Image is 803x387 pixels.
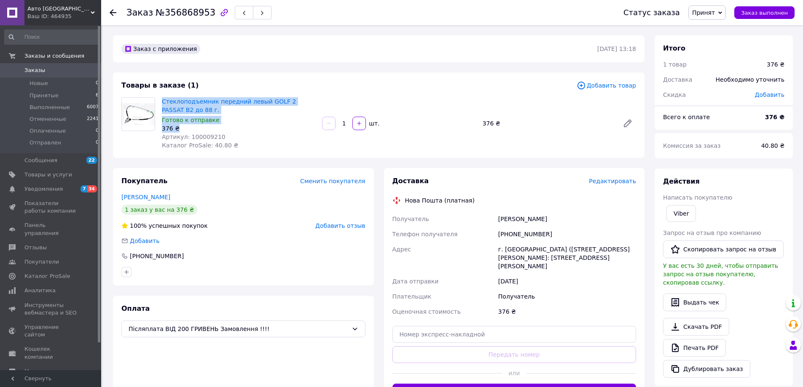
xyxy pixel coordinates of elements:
[24,157,57,164] span: Сообщения
[81,185,87,192] span: 7
[392,246,411,253] span: Адрес
[129,324,348,334] span: Післяплата ВІД 200 ГРИВЕНЬ Замовлення !!!!
[392,177,429,185] span: Доставка
[121,194,170,200] a: [PERSON_NAME]
[121,44,200,54] div: Заказ с приложения
[663,240,784,258] button: Скопировать запрос на отзыв
[497,304,638,319] div: 376 ₴
[663,339,726,357] a: Печать PDF
[162,133,226,140] span: Артикул: 100009210
[300,178,365,184] span: Сменить покупателя
[692,9,715,16] span: Принят
[497,227,638,242] div: [PHONE_NUMBER]
[24,244,47,251] span: Отзывы
[30,139,61,147] span: Отправлен
[392,216,429,222] span: Получатель
[403,196,477,205] div: Нова Пошта (платная)
[392,326,636,343] input: Номер экспресс-накладной
[122,103,155,125] img: Стеклоподъемник передний левый GOLF 2 PASSAT B2 до 88 г.
[24,67,45,74] span: Заказы
[121,81,199,89] span: Товары в заказе (1)
[24,171,72,179] span: Товары и услуги
[30,92,59,99] span: Принятые
[110,8,116,17] div: Вернуться назад
[392,308,461,315] span: Оценочная стоимость
[130,238,159,244] span: Добавить
[497,274,638,289] div: [DATE]
[129,252,185,260] div: [PHONE_NUMBER]
[619,115,636,132] a: Редактировать
[663,230,761,236] span: Запрос на отзыв про компанию
[4,29,99,45] input: Поиск
[497,242,638,274] div: г. [GEOGRAPHIC_DATA] ([STREET_ADDRESS][PERSON_NAME]: [STREET_ADDRESS][PERSON_NAME]
[96,92,99,99] span: 6
[86,157,97,164] span: 22
[663,114,710,120] span: Всего к оплате
[24,323,78,339] span: Управление сайтом
[734,6,795,19] button: Заказ выполнен
[755,91,784,98] span: Добавить
[130,222,147,229] span: 100%
[392,293,432,300] span: Плательщик
[711,70,790,89] div: Необходимо уточнить
[663,177,700,185] span: Действия
[663,142,721,149] span: Комиссия за заказ
[24,185,63,193] span: Уведомления
[24,302,78,317] span: Инструменты вебмастера и SEO
[30,80,48,87] span: Новые
[24,200,78,215] span: Показатели работы компании
[741,10,788,16] span: Заказ выполнен
[162,142,238,149] span: Каталог ProSale: 40.80 ₴
[24,287,56,294] span: Аналитика
[765,114,784,120] b: 376 ₴
[663,318,729,336] a: Скачать PDF
[24,258,59,266] span: Покупатели
[24,222,78,237] span: Панель управления
[663,91,686,98] span: Скидка
[30,104,70,111] span: Выполненные
[663,294,726,311] button: Выдать чек
[156,8,215,18] span: №356868953
[96,80,99,87] span: 0
[121,222,208,230] div: успешных покупок
[24,52,84,60] span: Заказы и сообщения
[623,8,680,17] div: Статус заказа
[479,117,616,129] div: 376 ₴
[315,222,365,229] span: Добавить отзыв
[87,115,99,123] span: 2241
[666,205,696,222] a: Viber
[87,185,97,192] span: 34
[577,81,636,90] span: Добавить товар
[663,360,750,378] button: Дублировать заказ
[87,104,99,111] span: 6007
[392,231,458,238] span: Телефон получателя
[663,194,732,201] span: Написать покупателю
[663,61,687,68] span: 1 товар
[663,262,778,286] span: У вас есть 30 дней, чтобы отправить запрос на отзыв покупателю, скопировав ссылку.
[121,205,197,215] div: 1 заказ у вас на 376 ₴
[96,127,99,135] span: 0
[502,369,526,377] span: или
[121,304,150,312] span: Оплата
[24,345,78,360] span: Кошелек компании
[27,5,91,13] span: Авто Одесса
[162,98,296,113] a: Стеклоподъемник передний левый GOLF 2 PASSAT B2 до 88 г.
[767,60,784,69] div: 376 ₴
[27,13,101,20] div: Ваш ID: 464935
[126,8,153,18] span: Заказ
[24,272,70,280] span: Каталог ProSale
[24,368,46,375] span: Маркет
[663,44,685,52] span: Итого
[761,142,784,149] span: 40.80 ₴
[121,177,167,185] span: Покупатель
[663,76,692,83] span: Доставка
[497,211,638,227] div: [PERSON_NAME]
[162,117,220,123] span: Готово к отправке
[30,127,66,135] span: Оплаченные
[497,289,638,304] div: Получатель
[30,115,66,123] span: Отмененные
[367,119,380,128] div: шт.
[597,45,636,52] time: [DATE] 13:18
[589,178,636,184] span: Редактировать
[96,139,99,147] span: 0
